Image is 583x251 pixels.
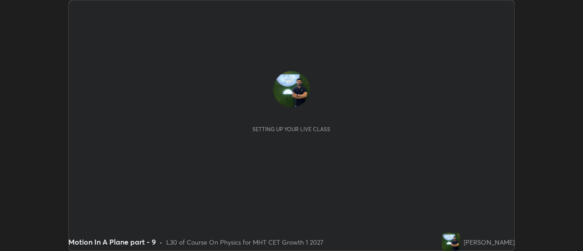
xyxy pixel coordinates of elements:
img: f0fae9d97c1e44ffb6a168521d894f25.jpg [442,233,460,251]
div: Setting up your live class [252,126,330,133]
div: L30 of Course On Physics for MHT CET Growth 1 2027 [166,237,323,247]
div: • [159,237,163,247]
div: [PERSON_NAME] [464,237,515,247]
div: Motion In A Plane part - 9 [68,236,156,247]
img: f0fae9d97c1e44ffb6a168521d894f25.jpg [273,71,310,108]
